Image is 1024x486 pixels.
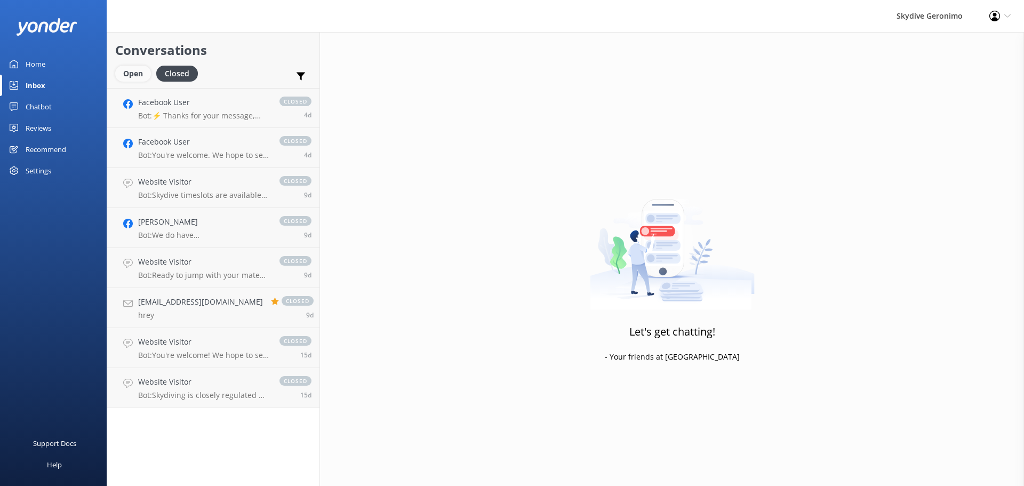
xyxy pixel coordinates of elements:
[304,110,311,119] span: Sep 21 2025 03:17pm (UTC +08:00) Australia/Perth
[590,177,755,310] img: artwork of a man stealing a conversation from at giant smartphone
[300,350,311,360] span: Sep 10 2025 04:20pm (UTC +08:00) Australia/Perth
[138,150,269,160] p: Bot: You're welcome. We hope to see you at Skydive [PERSON_NAME] soon!
[138,230,269,240] p: Bot: We do have [DEMOGRAPHIC_DATA] tandem skydive instructors, but they are not rostered to work ...
[282,296,314,306] span: closed
[138,350,269,360] p: Bot: You're welcome! We hope to see you at Skydive [PERSON_NAME] soon!
[304,150,311,160] span: Sep 21 2025 01:48pm (UTC +08:00) Australia/Perth
[279,256,311,266] span: closed
[300,391,311,400] span: Sep 10 2025 04:13pm (UTC +08:00) Australia/Perth
[16,18,77,36] img: yonder-white-logo.png
[107,248,319,288] a: Website VisitorBot:Ready to jump with your mates? You can book a group skydive by checking live a...
[279,336,311,346] span: closed
[107,328,319,368] a: Website VisitorBot:You're welcome! We hope to see you at Skydive [PERSON_NAME] soon!closed15d
[138,216,269,228] h4: [PERSON_NAME]
[26,160,51,181] div: Settings
[26,117,51,139] div: Reviews
[304,230,311,240] span: Sep 16 2025 08:01pm (UTC +08:00) Australia/Perth
[107,88,319,128] a: Facebook UserBot:⚡ Thanks for your message, we'll get back to you as soon as we can. You're also ...
[138,391,269,400] p: Bot: Skydiving is closely regulated by the Australian Parachute Federation, with over 70,000 safe...
[115,67,156,79] a: Open
[304,190,311,200] span: Sep 17 2025 10:23am (UTC +08:00) Australia/Perth
[115,66,151,82] div: Open
[279,216,311,226] span: closed
[115,40,311,60] h2: Conversations
[629,323,715,340] h3: Let's get chatting!
[156,67,203,79] a: Closed
[107,288,319,328] a: [EMAIL_ADDRESS][DOMAIN_NAME]hreyclosed9d
[138,136,269,148] h4: Facebook User
[138,270,269,280] p: Bot: Ready to jump with your mates? You can book a group skydive by checking live availability an...
[107,128,319,168] a: Facebook UserBot:You're welcome. We hope to see you at Skydive [PERSON_NAME] soon!closed4d
[107,368,319,408] a: Website VisitorBot:Skydiving is closely regulated by the Australian Parachute Federation, with ov...
[138,310,263,320] p: hrey
[605,351,740,363] p: - Your friends at [GEOGRAPHIC_DATA]
[279,97,311,106] span: closed
[279,136,311,146] span: closed
[26,139,66,160] div: Recommend
[26,75,45,96] div: Inbox
[304,270,311,280] span: Sep 16 2025 03:38pm (UTC +08:00) Australia/Perth
[138,190,269,200] p: Bot: Skydive timeslots are available every 30-40 minutes starting from 7:50am, with the last one ...
[138,296,263,308] h4: [EMAIL_ADDRESS][DOMAIN_NAME]
[279,376,311,386] span: closed
[138,97,269,108] h4: Facebook User
[138,256,269,268] h4: Website Visitor
[26,96,52,117] div: Chatbot
[156,66,198,82] div: Closed
[306,310,314,320] span: Sep 16 2025 01:25pm (UTC +08:00) Australia/Perth
[279,176,311,186] span: closed
[107,168,319,208] a: Website VisitorBot:Skydive timeslots are available every 30-40 minutes starting from 7:50am, with...
[138,111,269,121] p: Bot: ⚡ Thanks for your message, we'll get back to you as soon as we can. You're also welcome to k...
[138,176,269,188] h4: Website Visitor
[26,53,45,75] div: Home
[138,336,269,348] h4: Website Visitor
[138,376,269,388] h4: Website Visitor
[107,208,319,248] a: [PERSON_NAME]Bot:We do have [DEMOGRAPHIC_DATA] tandem skydive instructors, but they are not roste...
[33,433,76,454] div: Support Docs
[47,454,62,475] div: Help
